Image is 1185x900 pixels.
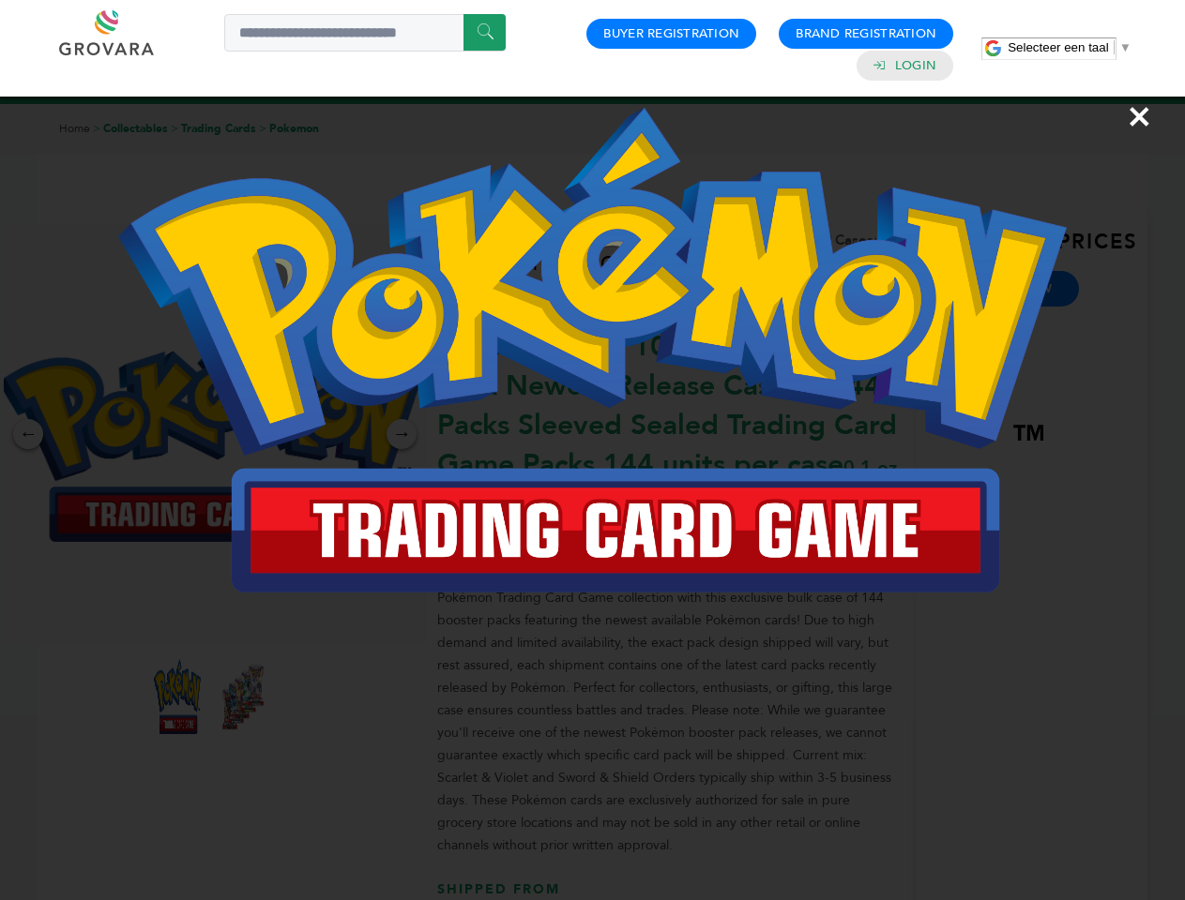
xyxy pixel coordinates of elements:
span: ​ [1114,40,1115,54]
span: × [1127,90,1152,142]
input: Search a product or brand... [224,14,506,52]
a: Selecteer een taal​ [1008,40,1132,54]
span: Selecteer een taal [1008,40,1108,54]
a: Brand Registration [796,25,936,42]
img: Image Preview [118,108,1066,592]
span: ▼ [1119,40,1132,54]
a: Buyer Registration [603,25,739,42]
a: Login [895,57,936,74]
